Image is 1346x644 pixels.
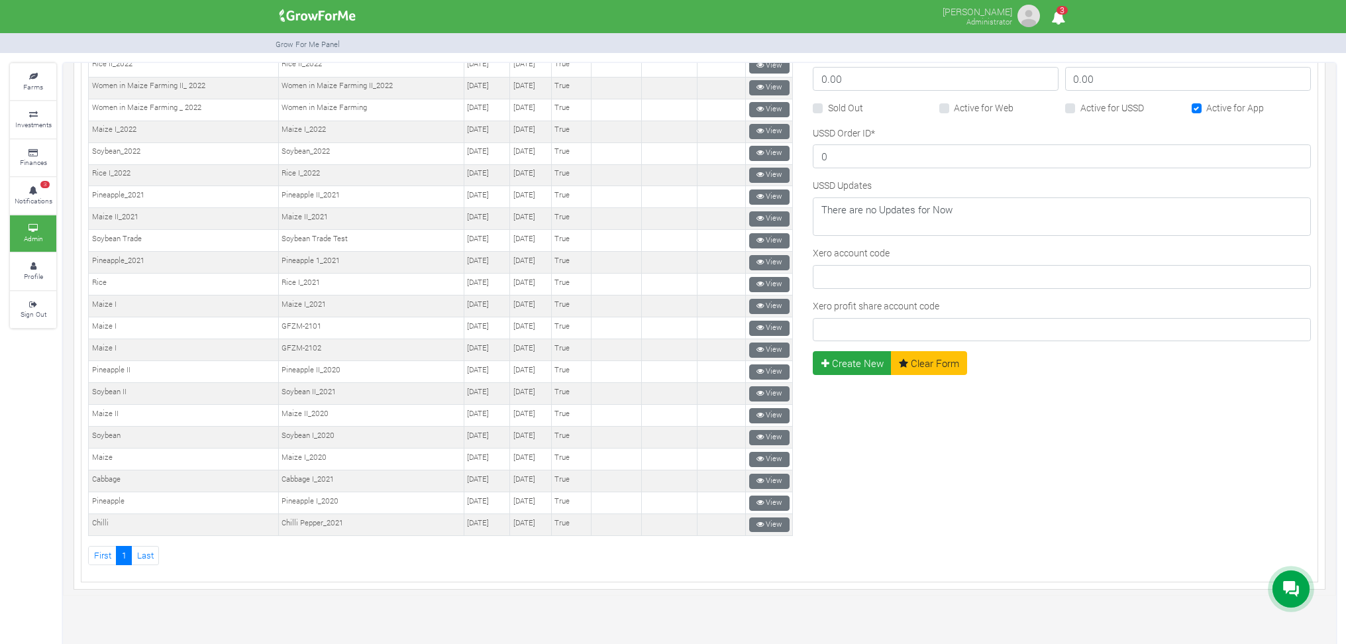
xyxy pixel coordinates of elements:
td: [DATE] [464,470,509,492]
td: Maize I [89,339,279,361]
td: [DATE] [510,449,552,470]
small: Investments [15,120,52,129]
td: Maize II [89,405,279,427]
td: Cabbage [89,470,279,492]
td: [DATE] [510,405,552,427]
a: View [749,211,790,227]
td: Maize I [89,295,279,317]
td: [DATE] [464,427,509,449]
label: USSD Order ID [813,126,875,140]
td: [DATE] [464,492,509,514]
td: Chilli Pepper_2021 [278,514,464,536]
td: [DATE] [464,142,509,164]
td: [DATE] [464,55,509,77]
td: [DATE] [464,274,509,295]
a: View [749,124,790,139]
td: Soybean Trade [89,230,279,252]
td: True [551,383,591,405]
a: Farms [10,64,56,100]
td: [DATE] [464,383,509,405]
td: Soybean_2022 [89,142,279,164]
td: Maize I_2022 [89,121,279,142]
a: Investments [10,101,56,138]
td: [DATE] [464,77,509,99]
td: True [551,449,591,470]
td: Maize I_2020 [278,449,464,470]
a: View [749,364,790,380]
td: GFZM-2102 [278,339,464,361]
td: Pineapple II [89,361,279,383]
a: View [749,496,790,511]
td: [DATE] [510,55,552,77]
small: Finances [20,158,47,167]
td: True [551,77,591,99]
td: Soybean_2022 [278,142,464,164]
td: Maize [89,449,279,470]
a: View [749,408,790,423]
small: Profile [24,272,43,281]
i: Notifications [1045,3,1071,32]
td: [DATE] [464,208,509,230]
td: Pineapple 1_2021 [278,252,464,274]
td: [DATE] [510,208,552,230]
td: Rice [89,274,279,295]
small: Notifications [15,196,52,205]
td: [DATE] [510,492,552,514]
td: Pineapple_2021 [89,186,279,208]
td: Pineapple II_2020 [278,361,464,383]
a: Last [131,546,159,565]
td: [DATE] [464,121,509,142]
td: Rice II_2022 [89,55,279,77]
td: Pineapple [89,492,279,514]
td: Rice I_2021 [278,274,464,295]
td: True [551,208,591,230]
a: View [749,168,790,183]
td: [DATE] [464,317,509,339]
a: View [749,343,790,358]
td: True [551,274,591,295]
a: View [749,430,790,445]
td: [DATE] [510,230,552,252]
td: Soybean I_2020 [278,427,464,449]
td: [DATE] [464,405,509,427]
td: [DATE] [464,514,509,536]
a: View [749,189,790,205]
td: [DATE] [464,361,509,383]
td: True [551,514,591,536]
p: [PERSON_NAME] [943,3,1012,19]
td: Maize II_2021 [89,208,279,230]
a: View [749,386,790,402]
td: [DATE] [510,295,552,317]
button: Create New [813,351,892,375]
td: [DATE] [510,274,552,295]
td: True [551,492,591,514]
span: 3 [40,181,50,189]
textarea: There are no Updates for Now [813,197,1311,236]
td: Maize II_2020 [278,405,464,427]
td: Chilli [89,514,279,536]
a: View [749,255,790,270]
td: True [551,252,591,274]
a: 1 [116,546,132,565]
td: [DATE] [510,470,552,492]
td: True [551,186,591,208]
a: View [749,517,790,533]
td: True [551,427,591,449]
td: Women in Maize Farming II_ 2022 [89,77,279,99]
nav: Page Navigation [88,546,793,565]
td: [DATE] [510,383,552,405]
td: [DATE] [510,121,552,142]
td: Soybean [89,427,279,449]
td: True [551,470,591,492]
td: Maize I [89,317,279,339]
td: [DATE] [464,230,509,252]
td: Maize I_2022 [278,121,464,142]
a: View [749,299,790,314]
td: Rice II_2022 [278,55,464,77]
td: [DATE] [464,295,509,317]
td: Maize I_2021 [278,295,464,317]
td: Rice I_2022 [89,164,279,186]
a: View [749,474,790,489]
td: [DATE] [510,317,552,339]
a: Profile [10,253,56,290]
